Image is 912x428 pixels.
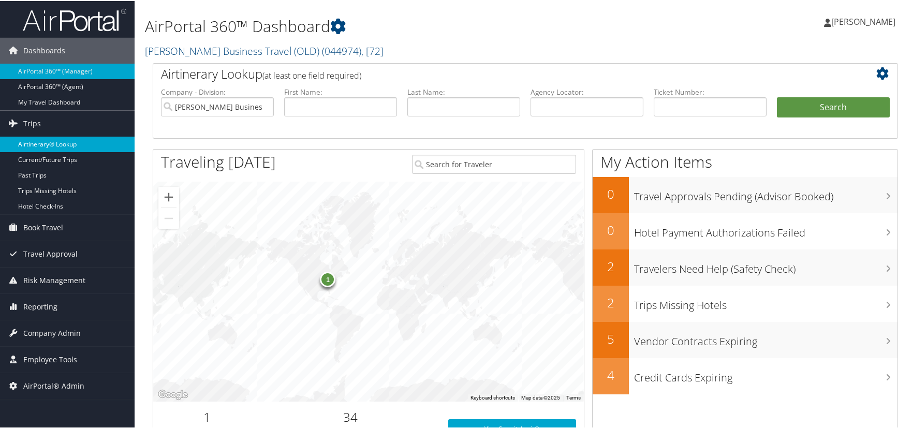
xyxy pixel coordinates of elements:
h3: Travel Approvals Pending (Advisor Booked) [634,183,898,203]
span: ( 044974 ) [322,43,361,57]
a: 2Travelers Need Help (Safety Check) [593,248,898,285]
a: Terms (opens in new tab) [566,394,581,400]
h2: 1 [161,407,253,425]
h2: 0 [593,184,629,202]
input: Search for Traveler [412,154,576,173]
h3: Vendor Contracts Expiring [634,328,898,348]
h2: 2 [593,257,629,274]
img: Google [156,387,190,401]
h2: 2 [593,293,629,311]
span: Trips [23,110,41,136]
a: 0Hotel Payment Authorizations Failed [593,212,898,248]
button: Search [777,96,890,117]
span: Travel Approval [23,240,78,266]
h1: My Action Items [593,150,898,172]
span: Dashboards [23,37,65,63]
h3: Credit Cards Expiring [634,364,898,384]
label: Last Name: [407,86,520,96]
h2: 0 [593,220,629,238]
h1: Traveling [DATE] [161,150,276,172]
h3: Hotel Payment Authorizations Failed [634,219,898,239]
span: Map data ©2025 [521,394,560,400]
label: Agency Locator: [531,86,643,96]
h2: 34 [269,407,433,425]
a: [PERSON_NAME] Business Travel (OLD) [145,43,384,57]
label: Ticket Number: [654,86,767,96]
h3: Travelers Need Help (Safety Check) [634,256,898,275]
button: Zoom out [158,207,179,228]
div: 1 [320,270,335,286]
h2: 4 [593,365,629,383]
a: Open this area in Google Maps (opens a new window) [156,387,190,401]
button: Keyboard shortcuts [470,393,515,401]
span: , [ 72 ] [361,43,384,57]
label: First Name: [284,86,397,96]
h3: Trips Missing Hotels [634,292,898,312]
span: Reporting [23,293,57,319]
a: 5Vendor Contracts Expiring [593,321,898,357]
img: airportal-logo.png [23,7,126,31]
label: Company - Division: [161,86,274,96]
a: 0Travel Approvals Pending (Advisor Booked) [593,176,898,212]
a: 4Credit Cards Expiring [593,357,898,393]
span: Book Travel [23,214,63,240]
span: [PERSON_NAME] [831,15,895,26]
h1: AirPortal 360™ Dashboard [145,14,652,36]
h2: Airtinerary Lookup [161,64,828,82]
a: 2Trips Missing Hotels [593,285,898,321]
span: (at least one field required) [262,69,361,80]
span: Risk Management [23,267,85,292]
a: [PERSON_NAME] [824,5,906,36]
h2: 5 [593,329,629,347]
span: Company Admin [23,319,81,345]
span: Employee Tools [23,346,77,372]
span: AirPortal® Admin [23,372,84,398]
button: Zoom in [158,186,179,206]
